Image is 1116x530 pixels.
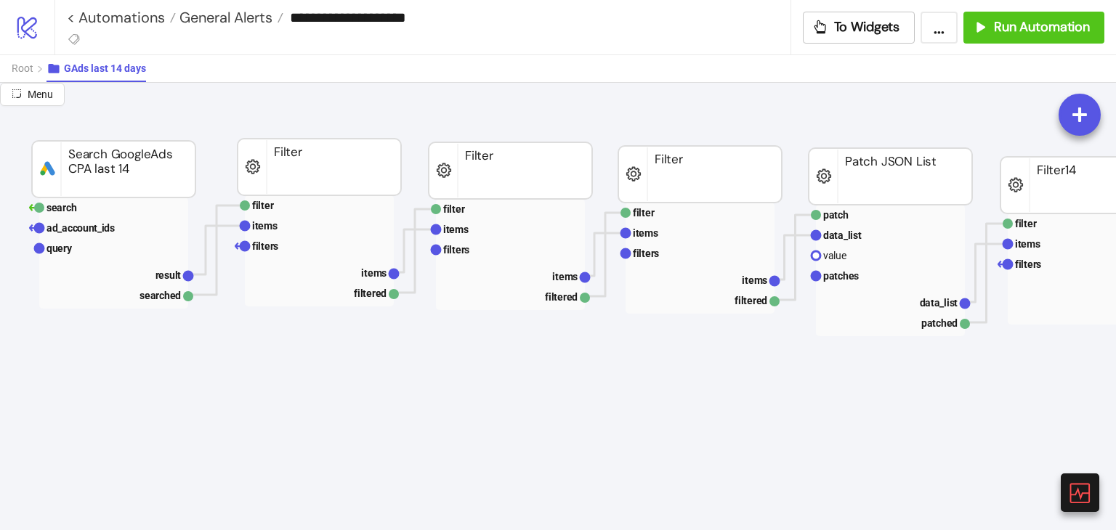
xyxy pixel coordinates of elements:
text: result [155,269,182,281]
text: value [823,250,846,261]
a: General Alerts [176,10,283,25]
button: Root [12,55,46,82]
text: data_list [823,229,862,241]
text: filter [443,203,465,215]
button: To Widgets [803,12,915,44]
text: filters [443,244,469,256]
text: search [46,202,77,213]
text: items [1015,238,1040,250]
text: filters [252,240,278,252]
span: Root [12,62,33,74]
text: filters [1015,258,1041,270]
text: query [46,242,73,254]
text: items [742,274,767,286]
text: filters [633,248,659,259]
text: filter [1015,218,1037,229]
button: ... [921,12,958,44]
text: patch [823,209,849,221]
text: items [443,224,469,235]
span: Run Automation [994,19,1090,36]
text: data_list [920,297,958,309]
span: General Alerts [176,8,272,27]
button: GAds last 14 days [46,55,146,82]
span: Menu [28,89,53,100]
text: ad_account_ids [46,222,115,234]
span: radius-bottomright [12,89,22,99]
text: patches [823,270,859,282]
button: Run Automation [963,12,1104,44]
text: items [361,267,387,279]
text: items [252,220,278,232]
text: filter [633,207,655,219]
a: < Automations [67,10,176,25]
text: items [633,227,658,239]
text: items [552,271,578,282]
text: filter [252,200,274,211]
span: GAds last 14 days [64,62,146,74]
span: To Widgets [834,19,900,36]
